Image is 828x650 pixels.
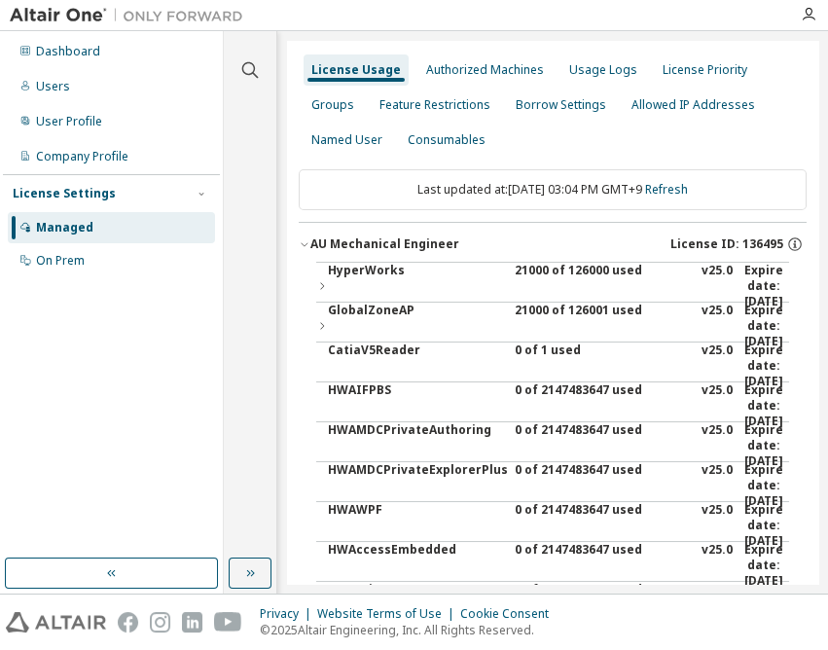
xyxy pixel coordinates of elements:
div: 0 of 2147483647 used [515,502,690,549]
img: altair_logo.svg [6,612,106,632]
div: Expire date: [DATE] [744,343,789,389]
div: Last updated at: [DATE] 03:04 PM GMT+9 [299,169,807,210]
a: Refresh [645,181,688,198]
div: v25.0 [702,263,733,309]
div: Company Profile [36,149,128,164]
div: 0 of 2147483647 used [515,542,690,589]
div: Users [36,79,70,94]
div: HWAMDCPrivateAuthoring [328,422,503,469]
div: AU Mechanical Engineer [310,236,459,252]
div: Expire date: [DATE] [744,422,789,469]
div: v25.0 [702,462,733,509]
div: Expire date: [DATE] [744,263,789,309]
div: v25.0 [702,382,733,429]
div: Dashboard [36,44,100,59]
div: HWActivate [328,582,503,629]
div: HWAMDCPrivateExplorerPlus [328,462,503,509]
div: 0 of 2147483647 used [515,382,690,429]
div: Consumables [408,132,486,148]
img: linkedin.svg [182,612,202,632]
div: Usage Logs [569,62,637,78]
div: HyperWorks [328,263,503,309]
span: License ID: 136495 [670,236,783,252]
div: License Priority [663,62,747,78]
div: HWAccessEmbedded [328,542,503,589]
button: GlobalZoneAP21000 of 126001 usedv25.0Expire date:[DATE] [316,303,789,349]
div: Expire date: [DATE] [744,582,789,629]
button: HWAWPF0 of 2147483647 usedv25.0Expire date:[DATE] [328,502,789,549]
button: HWAMDCPrivateExplorerPlus0 of 2147483647 usedv25.0Expire date:[DATE] [328,462,789,509]
div: 0 of 2147483647 used [515,422,690,469]
button: HWActivate0 of 2147483647 usedv25.0Expire date:[DATE] [328,582,789,629]
div: Expire date: [DATE] [744,462,789,509]
div: Privacy [260,606,317,622]
div: Managed [36,220,93,235]
div: Groups [311,97,354,113]
img: instagram.svg [150,612,170,632]
div: Cookie Consent [460,606,560,622]
div: User Profile [36,114,102,129]
div: Allowed IP Addresses [631,97,755,113]
div: v25.0 [702,422,733,469]
div: HWAIFPBS [328,382,503,429]
div: Expire date: [DATE] [744,382,789,429]
div: License Usage [311,62,401,78]
div: Authorized Machines [426,62,544,78]
img: facebook.svg [118,612,138,632]
div: v25.0 [702,582,733,629]
button: CatiaV5Reader0 of 1 usedv25.0Expire date:[DATE] [328,343,789,389]
div: v25.0 [702,502,733,549]
div: Expire date: [DATE] [744,303,789,349]
p: © 2025 Altair Engineering, Inc. All Rights Reserved. [260,622,560,638]
img: Altair One [10,6,253,25]
div: Named User [311,132,382,148]
div: 0 of 1 used [515,343,690,389]
button: AU Mechanical EngineerLicense ID: 136495 [299,223,807,266]
div: CatiaV5Reader [328,343,503,389]
div: GlobalZoneAP [328,303,503,349]
div: 0 of 2147483647 used [515,462,690,509]
div: On Prem [36,253,85,269]
div: HWAWPF [328,502,503,549]
div: Expire date: [DATE] [744,502,789,549]
div: Website Terms of Use [317,606,460,622]
button: HWAIFPBS0 of 2147483647 usedv25.0Expire date:[DATE] [328,382,789,429]
div: Expire date: [DATE] [744,542,789,589]
button: HyperWorks21000 of 126000 usedv25.0Expire date:[DATE] [316,263,789,309]
img: youtube.svg [214,612,242,632]
div: Feature Restrictions [379,97,490,113]
div: v25.0 [702,343,733,389]
div: 21000 of 126001 used [515,303,690,349]
div: v25.0 [702,542,733,589]
button: HWAccessEmbedded0 of 2147483647 usedv25.0Expire date:[DATE] [328,542,789,589]
div: License Settings [13,186,116,201]
div: Borrow Settings [516,97,606,113]
div: v25.0 [702,303,733,349]
div: 0 of 2147483647 used [515,582,690,629]
div: 21000 of 126000 used [515,263,690,309]
button: HWAMDCPrivateAuthoring0 of 2147483647 usedv25.0Expire date:[DATE] [328,422,789,469]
